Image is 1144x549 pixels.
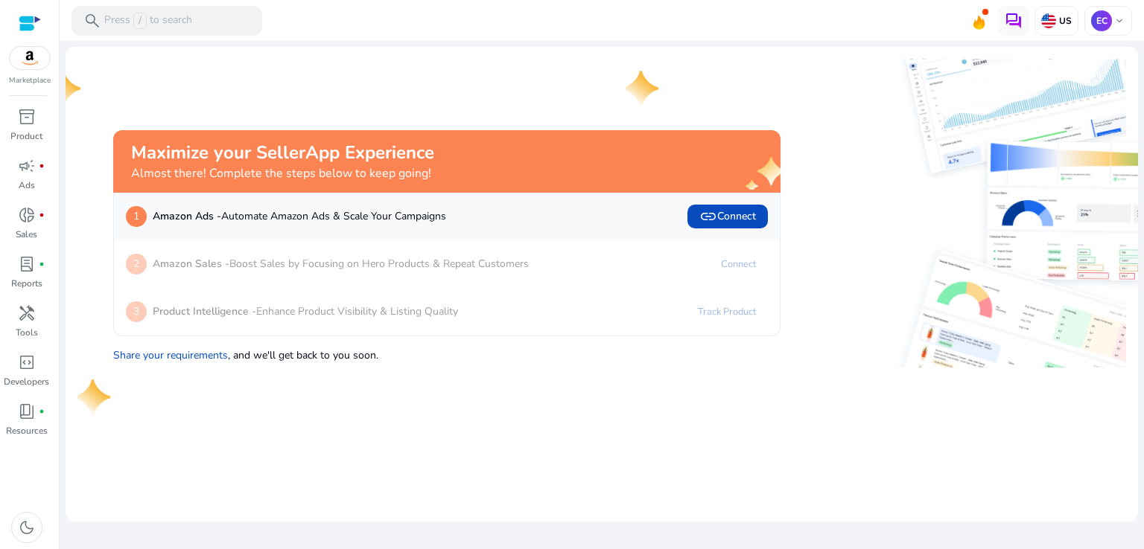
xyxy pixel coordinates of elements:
[153,209,221,223] b: Amazon Ads -
[16,326,38,339] p: Tools
[39,261,45,267] span: fiber_manual_record
[18,518,36,536] span: dark_mode
[4,375,49,388] p: Developers
[104,13,192,29] p: Press to search
[6,424,48,437] p: Resources
[126,301,147,322] p: 3
[131,142,434,164] h2: Maximize your SellerApp Experience
[10,129,42,143] p: Product
[113,341,781,363] p: , and we'll get back to you soon.
[18,108,36,126] span: inventory_2
[153,304,256,318] b: Product Intelligence -
[113,348,228,362] a: Share your requirements
[39,212,45,218] span: fiber_manual_record
[1113,15,1125,27] span: keyboard_arrow_down
[39,163,45,169] span: fiber_manual_record
[1091,10,1112,31] p: EC
[153,304,458,319] p: Enhance Product Visibility & Listing Quality
[687,205,768,228] button: linkConnect
[18,304,36,322] span: handyman
[18,157,36,175] span: campaign
[9,75,51,86] p: Marketplace
[39,408,45,414] span: fiber_manual_record
[153,256,529,272] p: Boost Sales by Focusing on Hero Products & Repeat Customers
[10,47,50,69] img: amazon.svg
[686,300,768,324] a: Track Product
[1056,15,1072,27] p: US
[626,71,661,106] img: one-star.svg
[16,228,37,241] p: Sales
[19,179,35,192] p: Ads
[153,257,229,271] b: Amazon Sales -
[699,208,756,225] span: Connect
[18,255,36,273] span: lab_profile
[709,252,768,276] a: Connect
[133,13,147,29] span: /
[18,353,36,371] span: code_blocks
[126,254,147,274] p: 2
[153,208,446,224] p: Automate Amazon Ads & Scale Your Campaigns
[126,206,147,227] p: 1
[83,12,101,30] span: search
[18,402,36,420] span: book_4
[11,277,42,290] p: Reports
[699,208,717,225] span: link
[18,206,36,224] span: donut_small
[77,379,113,415] img: one-star.svg
[1041,13,1056,28] img: us.svg
[48,71,83,106] img: one-star.svg
[131,167,434,181] h4: Almost there! Complete the steps below to keep going!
